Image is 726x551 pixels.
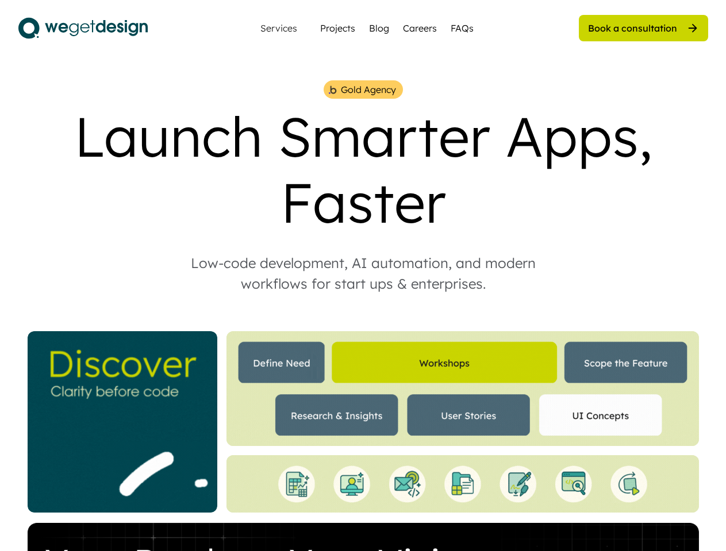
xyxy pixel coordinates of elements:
[226,331,699,446] img: Website%20Landing%20%284%29.gif
[226,455,699,513] img: Bottom%20Landing%20%281%29.gif
[18,103,708,235] div: Launch Smarter Apps, Faster
[588,22,677,34] div: Book a consultation
[451,21,474,35] a: FAQs
[369,21,389,35] a: Blog
[256,24,302,33] div: Services
[28,331,217,513] img: _Website%20Square%20V2%20%282%29.gif
[341,83,396,96] div: Gold Agency
[403,21,437,35] a: Careers
[320,21,355,35] a: Projects
[168,253,559,294] div: Low-code development, AI automation, and modern workflows for start ups & enterprises.
[328,84,337,95] img: bubble%201.png
[18,14,148,42] img: logo.svg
